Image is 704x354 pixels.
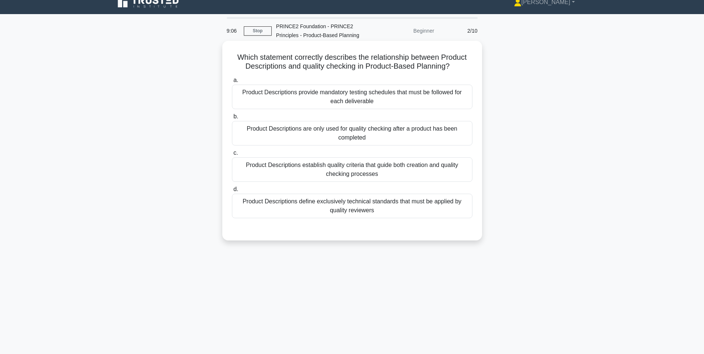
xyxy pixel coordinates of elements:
div: Product Descriptions provide mandatory testing schedules that must be followed for each deliverable [232,85,472,109]
span: b. [233,113,238,119]
div: Product Descriptions define exclusively technical standards that must be applied by quality revie... [232,194,472,218]
h5: Which statement correctly describes the relationship between Product Descriptions and quality che... [231,53,473,71]
span: c. [233,150,238,156]
div: Product Descriptions are only used for quality checking after a product has been completed [232,121,472,145]
div: Beginner [374,23,439,38]
div: PRINCE2 Foundation - PRINCE2 Principles - Product-Based Planning [272,19,374,43]
span: a. [233,77,238,83]
div: 9:06 [222,23,244,38]
span: d. [233,186,238,192]
a: Stop [244,26,272,36]
div: Product Descriptions establish quality criteria that guide both creation and quality checking pro... [232,157,472,182]
div: 2/10 [439,23,482,38]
